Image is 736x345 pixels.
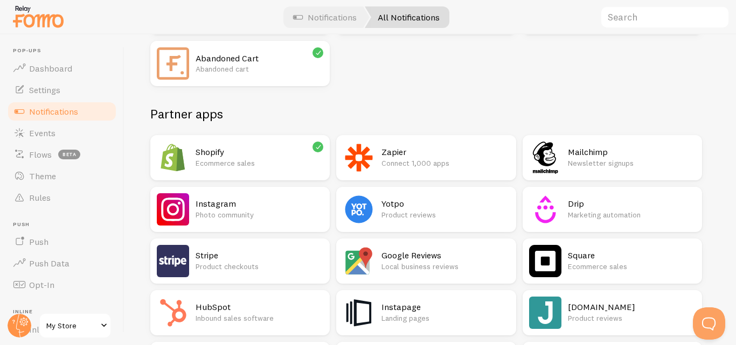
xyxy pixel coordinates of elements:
p: Product checkouts [196,261,323,272]
a: Notifications [6,101,117,122]
h2: Square [568,250,696,261]
h2: Instapage [381,301,509,313]
a: Rules [6,187,117,208]
p: Marketing automation [568,209,696,220]
a: Flows beta [6,144,117,165]
iframe: Help Scout Beacon - Open [693,307,725,340]
img: Yotpo [343,193,375,226]
p: Newsletter signups [568,158,696,168]
h2: Partner apps [150,105,702,122]
p: Product reviews [568,313,696,323]
p: Local business reviews [381,261,509,272]
span: Rules [29,192,51,203]
span: Push [13,221,117,228]
p: Ecommerce sales [196,158,323,168]
img: Mailchimp [529,142,561,174]
h2: Yotpo [381,198,509,209]
img: Stripe [157,245,189,277]
a: Push [6,231,117,252]
h2: Instagram [196,198,323,209]
p: Ecommerce sales [568,261,696,272]
span: Events [29,128,55,138]
a: Opt-In [6,274,117,295]
a: Push Data [6,252,117,274]
span: My Store [46,319,98,332]
h2: Mailchimp [568,146,696,158]
span: Push Data [29,258,70,269]
h2: Stripe [196,250,323,261]
img: Square [529,245,561,277]
span: Theme [29,171,56,181]
p: Abandoned cart [196,64,323,74]
h2: Abandoned Cart [196,53,323,64]
img: Judge.me [529,297,561,329]
p: Inbound sales software [196,313,323,323]
img: Google Reviews [343,245,375,277]
h2: [DOMAIN_NAME] [568,301,696,313]
h2: Drip [568,198,696,209]
span: Push [29,236,48,247]
h2: HubSpot [196,301,323,313]
img: Zapier [343,142,375,174]
img: Abandoned Cart [157,47,189,80]
a: My Store [39,313,112,339]
img: Shopify [157,142,189,174]
p: Product reviews [381,209,509,220]
img: fomo-relay-logo-orange.svg [11,3,65,30]
span: beta [58,150,80,159]
p: Photo community [196,209,323,220]
p: Landing pages [381,313,509,323]
span: Flows [29,149,52,160]
h2: Shopify [196,146,323,158]
a: Dashboard [6,58,117,79]
a: Theme [6,165,117,187]
span: Notifications [29,106,78,117]
span: Dashboard [29,63,72,74]
span: Opt-In [29,279,54,290]
img: Drip [529,193,561,226]
img: Instagram [157,193,189,226]
img: HubSpot [157,297,189,329]
p: Connect 1,000 apps [381,158,509,168]
span: Inline [13,308,117,315]
h2: Zapier [381,146,509,158]
img: Instapage [343,297,375,329]
span: Pop-ups [13,47,117,54]
h2: Google Reviews [381,250,509,261]
a: Events [6,122,117,144]
a: Settings [6,79,117,101]
span: Settings [29,85,60,95]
